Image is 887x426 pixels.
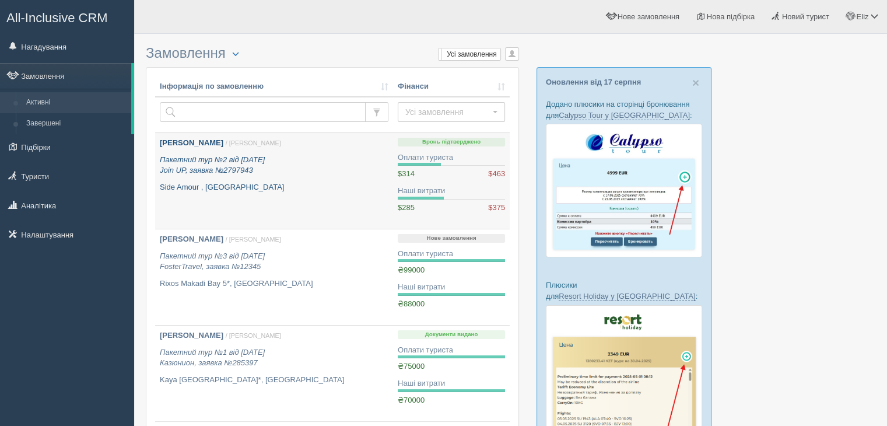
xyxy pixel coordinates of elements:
a: Інформація по замовленню [160,81,388,92]
a: [PERSON_NAME] / [PERSON_NAME] Пакетний тур №1 від [DATE]Казюнион, заявка №285397 Kaya [GEOGRAPHIC... [155,326,393,421]
span: Новий турист [782,12,829,21]
p: Нове замовлення [398,234,505,243]
span: ₴75000 [398,362,425,371]
span: / [PERSON_NAME] [226,236,281,243]
span: ₴99000 [398,266,425,274]
div: Оплати туриста [398,152,505,163]
button: Усі замовлення [398,102,505,122]
span: $463 [488,169,505,180]
label: Усі замовлення [439,48,500,60]
span: Нове замовлення [618,12,679,21]
p: Документи видано [398,330,505,339]
div: Наші витрати [398,282,505,293]
input: Пошук за номером замовлення, ПІБ або паспортом туриста [160,102,366,122]
a: [PERSON_NAME] / [PERSON_NAME] Пакетний тур №2 від [DATE]Join UP, заявка №2797943 Side Amour , [GE... [155,133,393,229]
a: Оновлення від 17 серпня [546,78,641,86]
b: [PERSON_NAME] [160,235,223,243]
span: Нова підбірка [707,12,755,21]
h3: Замовлення [146,46,519,61]
a: Завершені [21,113,131,134]
img: calypso-tour-proposal-crm-for-travel-agency.jpg [546,124,702,257]
i: Пакетний тур №1 від [DATE] Казюнион, заявка №285397 [160,348,265,368]
div: Наші витрати [398,186,505,197]
div: Наші витрати [398,378,505,389]
span: / [PERSON_NAME] [226,332,281,339]
span: ₴70000 [398,396,425,404]
span: Усі замовлення [405,106,490,118]
a: Фінанси [398,81,505,92]
p: Rixos Makadi Bay 5*, [GEOGRAPHIC_DATA] [160,278,388,289]
div: Оплати туриста [398,345,505,356]
span: $375 [488,202,505,214]
p: Бронь підтверджено [398,138,505,146]
span: All-Inclusive CRM [6,11,108,25]
a: All-Inclusive CRM [1,1,134,33]
a: Resort Holiday у [GEOGRAPHIC_DATA] [559,292,695,301]
i: Пакетний тур №2 від [DATE] Join UP, заявка №2797943 [160,155,265,175]
span: × [692,76,699,89]
span: ₴88000 [398,299,425,308]
i: Пакетний тур №3 від [DATE] FosterTravel, заявка №12345 [160,252,265,271]
span: Eliz [856,12,868,21]
button: Close [692,76,699,89]
a: [PERSON_NAME] / [PERSON_NAME] Пакетний тур №3 від [DATE]FosterTravel, заявка №12345 Rixos Makadi ... [155,229,393,325]
b: [PERSON_NAME] [160,331,223,340]
b: [PERSON_NAME] [160,138,223,147]
p: Плюсики для : [546,280,702,302]
p: Kaya [GEOGRAPHIC_DATA]*, [GEOGRAPHIC_DATA] [160,375,388,386]
span: $314 [398,169,415,178]
a: Calypso Tour у [GEOGRAPHIC_DATA] [559,111,690,120]
p: Side Amour , [GEOGRAPHIC_DATA] [160,182,388,193]
a: Активні [21,92,131,113]
div: Оплати туриста [398,249,505,260]
span: $285 [398,203,415,212]
span: / [PERSON_NAME] [226,139,281,146]
p: Додано плюсики на сторінці бронювання для : [546,99,702,121]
